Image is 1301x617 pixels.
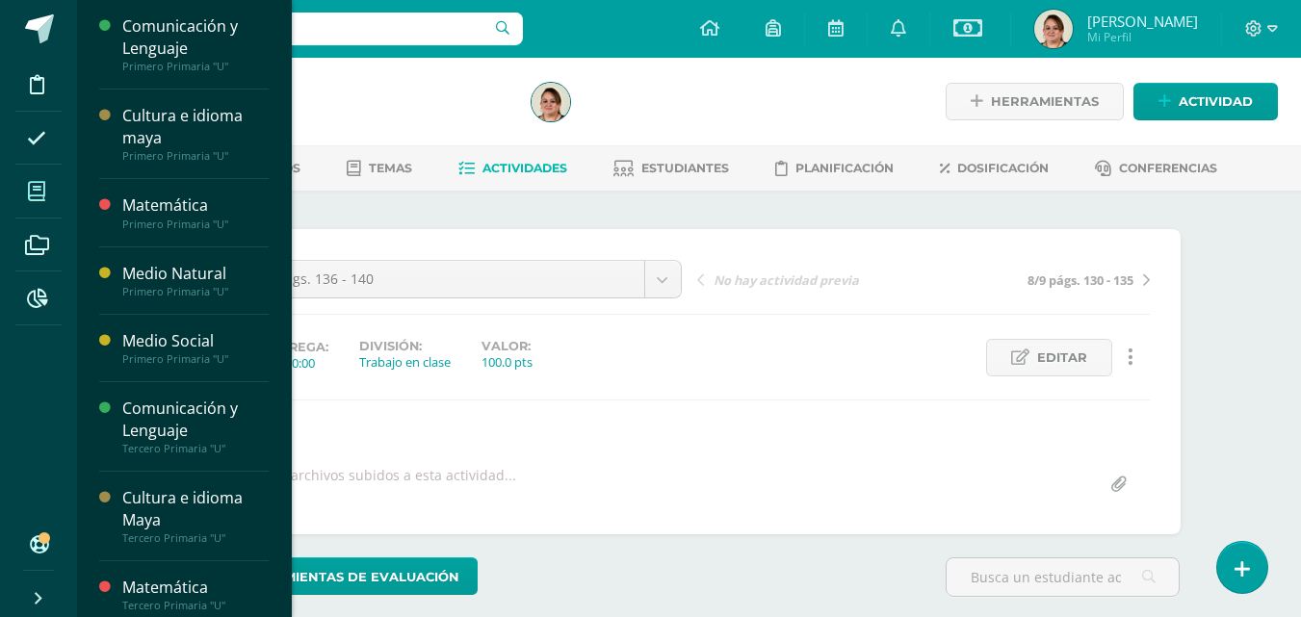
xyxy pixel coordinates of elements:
span: 11/9 págs. 136 - 140 [245,261,630,297]
div: Tercero Primaria "U" [122,531,269,545]
a: Actividad [1133,83,1278,120]
div: Matemática [122,194,269,217]
span: Dosificación [957,161,1049,175]
a: Cultura e idioma mayaPrimero Primaria "U" [122,105,269,163]
span: [PERSON_NAME] [1087,12,1198,31]
div: Clase [221,424,1158,443]
a: Herramientas de evaluación [198,557,478,595]
a: Medio NaturalPrimero Primaria "U" [122,263,269,298]
span: Herramientas [991,84,1099,119]
div: Matemática [122,577,269,599]
a: Comunicación y LenguajePrimero Primaria "U" [122,15,269,73]
a: Medio SocialPrimero Primaria "U" [122,330,269,366]
a: Actividades [458,153,567,184]
a: 8/9 págs. 130 - 135 [924,270,1150,289]
input: Busca un estudiante aquí... [947,558,1179,596]
div: Cultura e idioma Maya [122,487,269,531]
a: Cultura e idioma MayaTercero Primaria "U" [122,487,269,545]
img: dec0cd3017c89b8d877bfad2d56d5847.png [532,83,570,121]
a: Planificación [775,153,894,184]
a: Dosificación [940,153,1049,184]
span: Mi Perfil [1087,29,1198,45]
a: Herramientas [946,83,1124,120]
div: Medio Social [122,330,269,352]
h1: Medio Social [150,79,508,106]
div: Tercero Primaria "U" [122,599,269,612]
span: Entrega: [263,340,328,354]
span: Conferencias [1119,161,1217,175]
a: 11/9 págs. 136 - 140 [230,261,681,297]
a: Comunicación y LenguajeTercero Primaria "U" [122,398,269,455]
div: Trabajo en clase [359,353,451,371]
span: Herramientas de evaluación [236,559,459,595]
a: MatemáticaTercero Primaria "U" [122,577,269,612]
div: No hay archivos subidos a esta actividad... [242,466,516,503]
img: dec0cd3017c89b8d877bfad2d56d5847.png [1034,10,1073,48]
label: División: [359,339,451,353]
div: Tercero Primaria "U" [122,442,269,455]
input: Busca un usuario... [90,13,523,45]
span: Actividades [482,161,567,175]
span: No hay actividad previa [714,271,859,289]
div: Medio Natural [122,263,269,285]
span: Estudiantes [641,161,729,175]
a: Temas [347,153,412,184]
div: Primero Primaria "U" [122,149,269,163]
label: Valor: [481,339,533,353]
a: Estudiantes [613,153,729,184]
div: Primero Primaria "U" [122,60,269,73]
span: Editar [1037,340,1087,375]
div: Tercero Primaria 'U' [150,106,508,124]
div: Primero Primaria "U" [122,218,269,231]
span: Temas [369,161,412,175]
div: Primero Primaria "U" [122,285,269,298]
div: Cultura e idioma maya [122,105,269,149]
div: Comunicación y Lenguaje [122,398,269,442]
a: Conferencias [1095,153,1217,184]
div: 100.0 pts [481,353,533,371]
span: Actividad [1179,84,1253,119]
span: 8/9 págs. 130 - 135 [1028,271,1133,289]
a: MatemáticaPrimero Primaria "U" [122,194,269,230]
div: Primero Primaria "U" [122,352,269,366]
span: Planificación [795,161,894,175]
div: Comunicación y Lenguaje [122,15,269,60]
